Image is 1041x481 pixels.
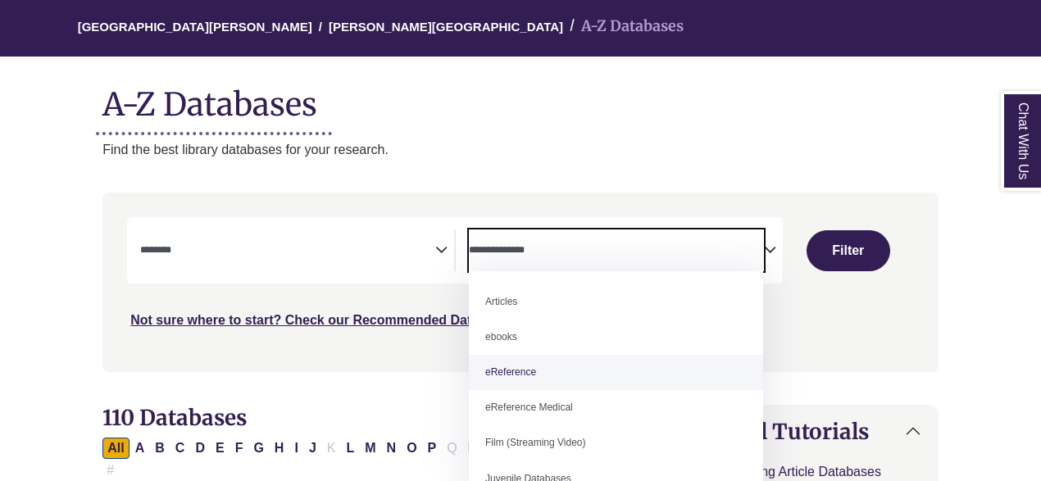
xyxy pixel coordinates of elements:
[289,438,302,459] button: Filter Results I
[382,438,402,459] button: Filter Results N
[469,390,763,425] li: eReference Medical
[211,438,230,459] button: Filter Results E
[469,355,763,390] li: eReference
[341,438,359,459] button: Filter Results L
[360,438,380,459] button: Filter Results M
[130,313,520,327] a: Not sure where to start? Check our Recommended Databases.
[130,438,150,459] button: Filter Results A
[402,438,421,459] button: Filter Results O
[102,438,129,459] button: All
[102,440,642,476] div: Alpha-list to filter by first letter of database name
[150,438,170,459] button: Filter Results B
[469,284,763,320] li: Articles
[102,193,939,371] nav: Search filters
[248,438,268,459] button: Filter Results G
[78,17,312,34] a: [GEOGRAPHIC_DATA][PERSON_NAME]
[102,404,247,431] span: 110 Databases
[423,438,442,459] button: Filter Results P
[463,438,483,459] button: Filter Results R
[674,406,938,457] button: Helpful Tutorials
[563,15,684,39] li: A-Z Databases
[807,230,890,271] button: Submit for Search Results
[140,245,435,258] textarea: Search
[170,438,190,459] button: Filter Results C
[329,17,563,34] a: [PERSON_NAME][GEOGRAPHIC_DATA]
[230,438,248,459] button: Filter Results F
[102,73,939,123] h1: A-Z Databases
[469,320,763,355] li: ebooks
[469,425,763,461] li: Film (Streaming Video)
[304,438,321,459] button: Filter Results J
[270,438,289,459] button: Filter Results H
[190,438,210,459] button: Filter Results D
[102,139,939,161] p: Find the best library databases for your research.
[469,245,764,258] textarea: Search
